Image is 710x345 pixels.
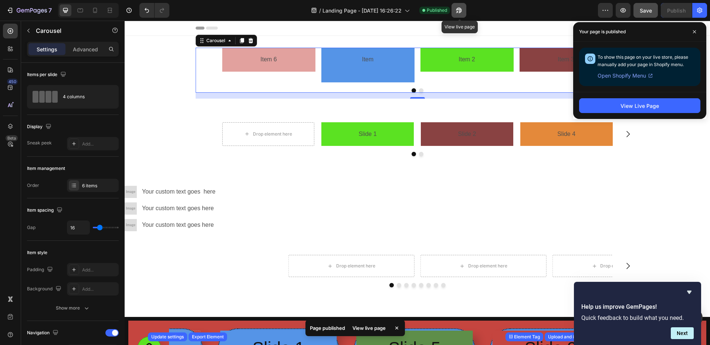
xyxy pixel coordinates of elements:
div: Gap [27,224,35,231]
button: Save [633,3,658,18]
p: Your page is published [579,28,626,35]
div: Your custom text goes here [17,182,94,194]
span: Save [640,7,652,14]
div: Items per slide [27,70,68,80]
div: 4 columns [63,88,108,105]
p: 7 [48,6,52,15]
button: Dot [294,262,299,267]
div: Item spacing [27,205,64,215]
input: Auto [67,221,89,234]
div: Drop element here [212,242,251,248]
div: Order [27,182,39,189]
h2: Slide 1 [101,316,206,339]
button: Dot [287,131,291,136]
p: Carousel [36,26,99,35]
div: Drop element here [344,242,383,248]
button: Carousel Next Arrow [493,103,514,124]
button: Carousel Next Arrow [493,235,514,256]
div: Background [27,284,63,294]
button: Dot [294,131,299,136]
div: Display [27,122,53,132]
button: Show more [27,301,119,315]
div: Help us improve GemPages! [581,288,694,339]
button: Carousel Next Arrow [549,316,573,340]
button: Dot [265,262,269,267]
p: Item 3 [402,34,481,44]
div: Beta [6,135,18,141]
div: 6 items [82,182,117,189]
div: Upload and import [548,334,586,340]
div: Publish [667,7,686,14]
p: Item 2 [302,34,382,44]
h2: Slide 4 [510,316,614,339]
button: 7 [3,3,55,18]
div: Navigation [27,328,60,338]
button: Next question [671,327,694,339]
div: Item style [27,249,47,256]
h2: Slide 5 [237,316,342,339]
div: (I) Element Tag [509,334,540,340]
div: Export Element [192,334,224,340]
p: Page published [310,324,345,332]
div: Drop element here [128,110,168,116]
span: Open Shopify Menu [598,71,646,80]
div: Padding [27,265,54,275]
p: Quick feedback to build what you need. [581,314,694,321]
button: Publish [661,3,692,18]
button: Upload and import [545,332,590,341]
div: View Live Page [621,102,659,110]
button: Dot [280,262,284,267]
div: 450 [7,79,18,85]
button: Dot [309,262,314,267]
span: / [319,7,321,14]
p: Advanced [73,45,98,53]
p: Slide 4 [402,108,481,119]
p: Slide 2 [303,108,382,119]
button: Hide survey [685,288,694,297]
button: Dot [302,262,306,267]
p: Settings [37,45,57,53]
div: Sneak peek [27,140,52,146]
button: Carousel Back Arrow [13,316,37,340]
p: Your custom text goes here [17,166,94,177]
p: Item [203,34,283,44]
button: Dot [272,262,277,267]
button: View Live Page [579,98,700,113]
button: Dot [317,262,321,267]
div: Add... [82,141,117,147]
span: Landing Page - [DATE] 16:26:22 [322,7,402,14]
div: Show more [56,304,90,312]
span: Published [427,7,447,14]
div: Drop element here [476,242,515,248]
div: View live page [348,323,390,333]
button: Dot [287,262,291,267]
div: Undo/Redo [139,3,169,18]
h2: Help us improve GemPages! [581,303,694,311]
div: Add... [82,267,117,273]
div: Carousel [80,17,102,23]
p: Slide 1 [203,108,283,119]
button: Dot [287,68,291,72]
div: Item management [27,165,65,172]
button: Carousel Next Arrow [493,34,514,55]
span: To show this page on your live store, please manually add your page in Shopify menu. [598,54,688,67]
button: (I) Element Tag [506,332,543,341]
button: Update settings [148,332,187,341]
div: Add... [82,286,117,293]
iframe: To enrich screen reader interactions, please activate Accessibility in Grammarly extension settings [125,21,710,345]
h2: Slide 2 [373,316,478,339]
button: Dot [294,68,299,72]
div: Your custom text goes here [17,198,94,211]
button: Export Element [189,332,227,341]
div: Update settings [151,334,184,340]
